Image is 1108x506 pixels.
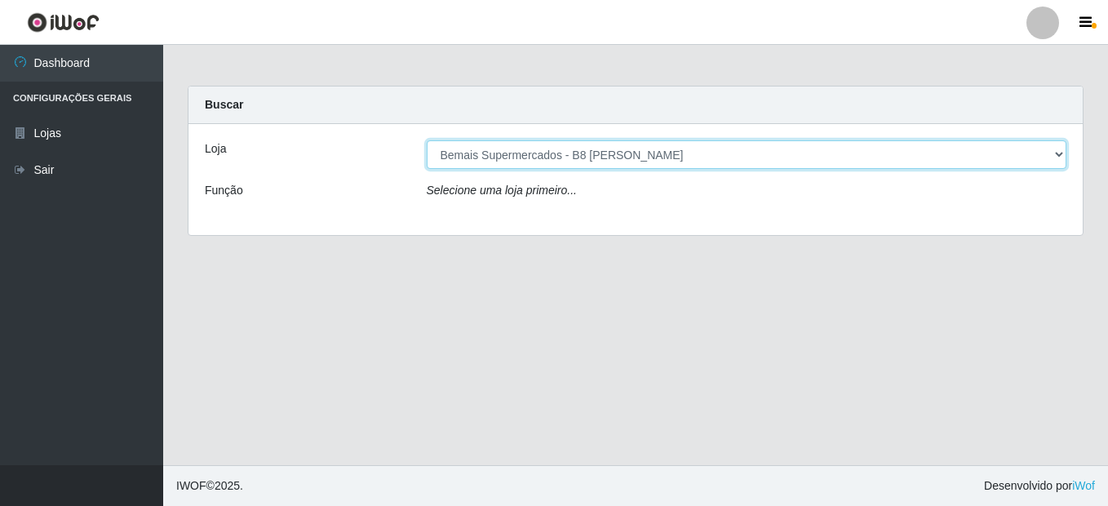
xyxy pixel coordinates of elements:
[427,184,577,197] i: Selecione uma loja primeiro...
[176,477,243,495] span: © 2025 .
[205,182,243,199] label: Função
[984,477,1095,495] span: Desenvolvido por
[176,479,206,492] span: IWOF
[205,140,226,158] label: Loja
[205,98,243,111] strong: Buscar
[27,12,100,33] img: CoreUI Logo
[1072,479,1095,492] a: iWof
